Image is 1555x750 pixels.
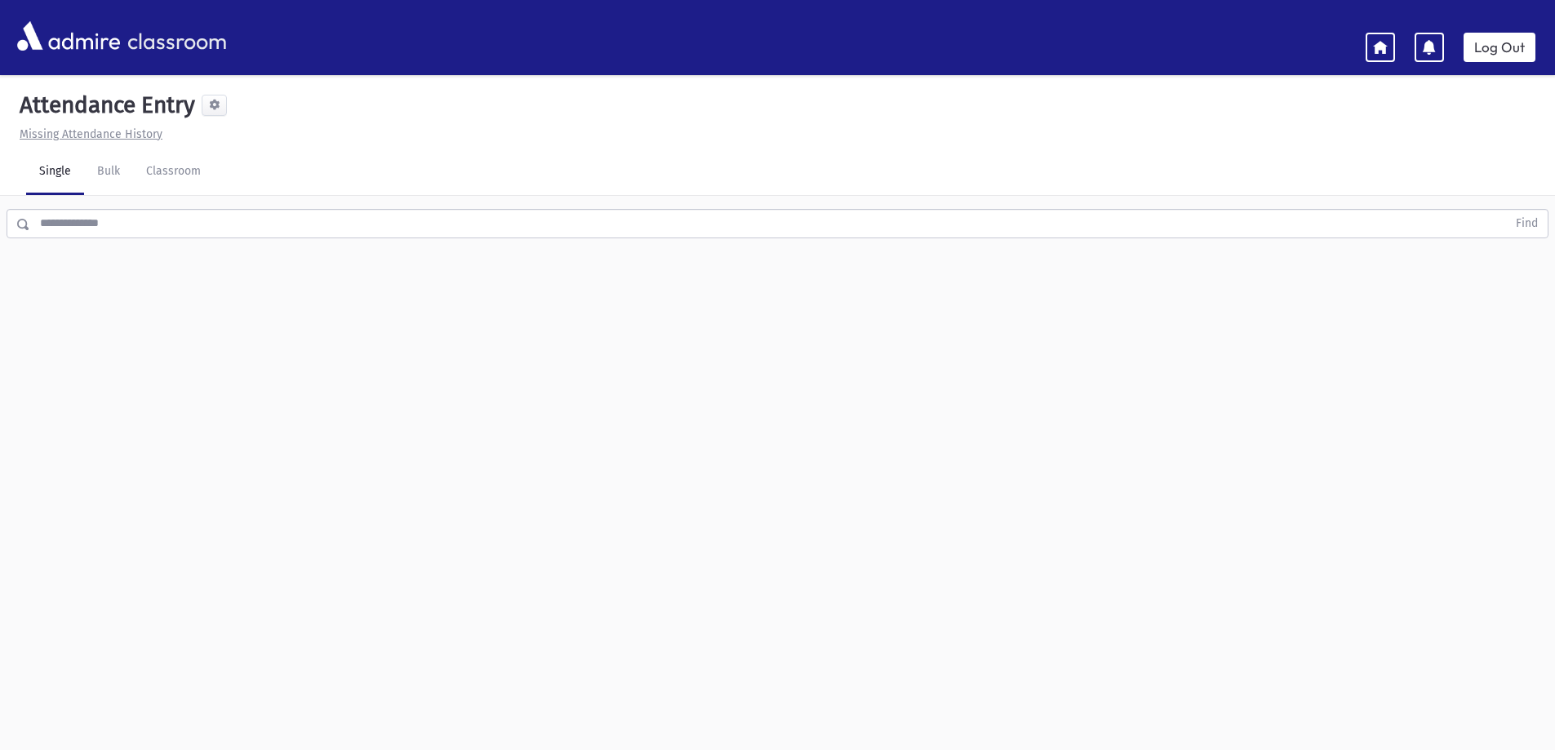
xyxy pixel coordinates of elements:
a: Single [26,149,84,195]
a: Classroom [133,149,214,195]
button: Find [1506,210,1548,237]
a: Log Out [1464,33,1535,62]
a: Missing Attendance History [13,127,162,141]
img: AdmirePro [13,17,124,55]
a: Bulk [84,149,133,195]
u: Missing Attendance History [20,127,162,141]
h5: Attendance Entry [13,91,195,119]
span: classroom [124,15,227,58]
